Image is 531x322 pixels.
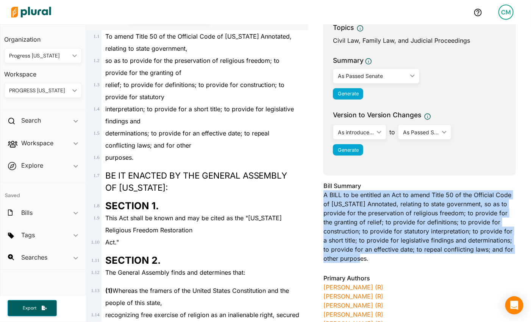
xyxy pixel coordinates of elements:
a: [PERSON_NAME] (R) [323,292,383,300]
span: 1 . 5 [94,131,100,136]
strong: SECTION 1. [105,200,159,212]
button: Generate [333,88,363,100]
span: The General Assembly finds and determines that: [105,269,245,276]
span: Whereas the framers of the United States Constitution and the people of this state, [105,287,289,306]
h2: Bills [21,208,33,217]
span: BE IT ENACTED BY THE GENERAL ASSEMBLY OF [US_STATE]: [105,170,287,193]
h2: Search [21,116,41,124]
div: As Passed Senate [403,128,439,136]
div: A BILL to be entitled an Act to amend Title 50 of the Official Code of [US_STATE] Annotated, rela... [323,181,516,268]
span: 1 . 7 [94,173,100,178]
a: [PERSON_NAME] (R) [323,311,383,318]
strong: (1) [105,287,112,294]
h2: Searches [21,253,47,261]
strong: SECTION 2. [105,254,161,266]
span: Version to Version Changes [333,110,421,120]
span: To amend Title 50 of the Official Code of [US_STATE] Annotated, relating to state government, [105,33,292,52]
span: so as to provide for the preservation of religious freedom; to provide for the granting of [105,57,280,76]
span: purposes. [105,154,134,161]
button: Export [8,300,57,316]
span: 1 . 13 [91,288,99,293]
button: Generate [333,144,363,156]
h3: Primary Authors [323,274,516,283]
span: Export [17,305,42,311]
span: 1 . 12 [91,270,99,275]
h2: Workspace [21,139,53,147]
span: 1 . 6 [94,155,100,160]
div: As Passed Senate [338,72,407,80]
span: Act." [105,238,119,246]
h3: Workspace [4,63,82,80]
div: As introduced LC 44 2920ER [338,128,374,136]
div: PROGRESS [US_STATE] [9,87,69,95]
span: 1 . 4 [94,106,100,112]
h3: Bill Summary [323,181,516,190]
span: to [386,128,398,137]
div: Civil Law, Family Law, and Judicial Proceedings [333,36,506,45]
span: Generate [338,91,359,96]
span: interpretation; to provide for a short title; to provide for legislative findings and [105,105,294,125]
div: Open Intercom Messenger [505,296,523,314]
a: [PERSON_NAME] (R) [323,302,383,309]
span: determinations; to provide for an effective date; to repeal conflicting laws; and for other [105,129,270,149]
span: 1 . 2 [94,58,100,63]
span: This Act shall be known and may be cited as the "[US_STATE] Religious Freedom Restoration [105,214,282,234]
span: 1 . 10 [91,240,99,245]
span: 1 . 8 [94,203,100,208]
span: relief; to provide for definitions; to provide for construction; to provide for statutory [105,81,285,101]
span: Generate [338,147,359,153]
div: Progress [US_STATE] [9,52,69,60]
div: CM [498,5,514,20]
a: CM [492,2,520,23]
h2: Tags [21,231,35,239]
h3: Topics [333,23,354,33]
h4: Saved [0,182,86,201]
h3: Organization [4,28,82,45]
span: 1 . 1 [94,34,100,39]
span: 1 . 9 [94,215,100,221]
span: 1 . 14 [91,312,99,317]
h2: Explore [21,161,43,170]
span: 1 . 11 [91,258,100,263]
h3: Summary [333,56,364,65]
span: 1 . 3 [94,82,100,87]
a: [PERSON_NAME] (R) [323,283,383,291]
